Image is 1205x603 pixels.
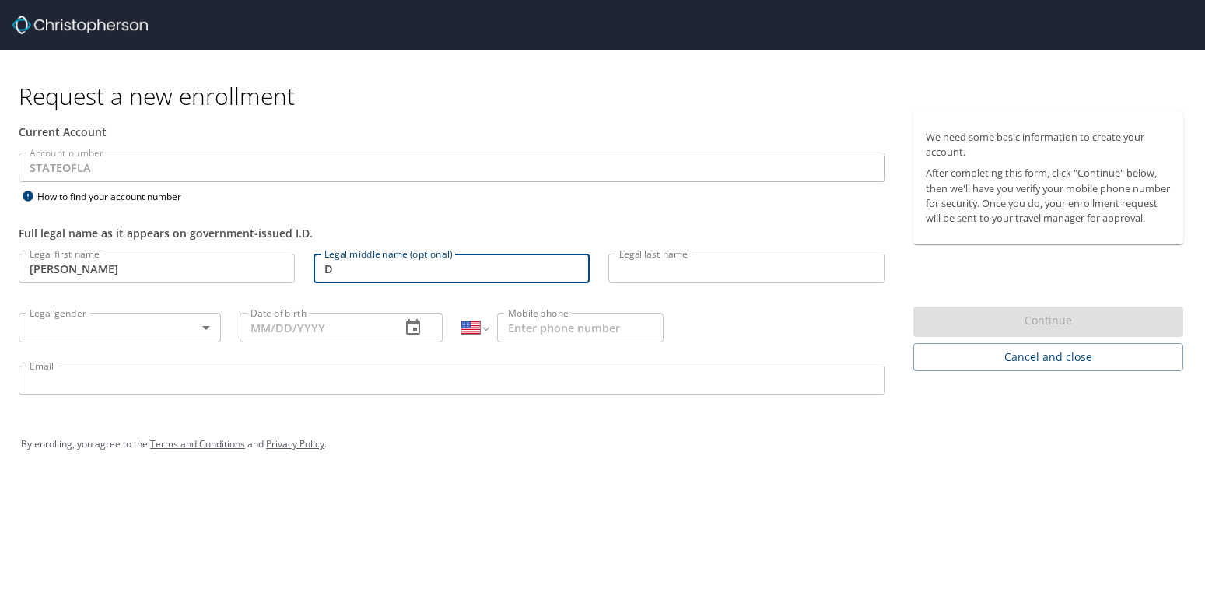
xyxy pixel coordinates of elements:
p: After completing this form, click "Continue" below, then we'll have you verify your mobile phone ... [926,166,1171,226]
img: cbt logo [12,16,148,34]
span: Cancel and close [926,348,1171,367]
a: Terms and Conditions [150,437,245,450]
input: Enter phone number [497,313,664,342]
h1: Request a new enrollment [19,81,1196,111]
p: We need some basic information to create your account. [926,130,1171,160]
a: Privacy Policy [266,437,324,450]
button: Cancel and close [913,343,1183,372]
div: Full legal name as it appears on government-issued I.D. [19,225,885,241]
input: MM/DD/YYYY [240,313,387,342]
div: Current Account [19,124,885,140]
div: By enrolling, you agree to the and . [21,425,1184,464]
div: How to find your account number [19,187,213,206]
div: ​ [19,313,221,342]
